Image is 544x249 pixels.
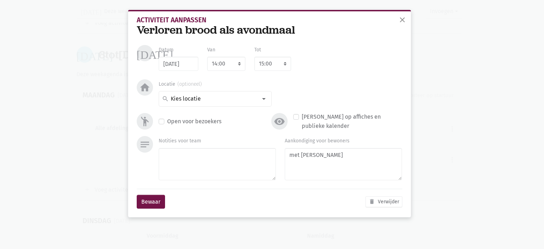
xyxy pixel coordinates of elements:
i: visibility [274,116,285,127]
button: Bewaar [137,195,165,209]
button: Verwijder [365,196,402,207]
label: Aankondiging voor bewoners [285,137,350,145]
label: Locatie [159,80,202,88]
label: Tot [254,46,261,54]
i: [DATE] [137,47,173,59]
div: Activiteit aanpassen [137,17,402,23]
i: notes [139,139,151,150]
i: emoji_people [139,116,151,127]
span: close [398,16,407,24]
i: delete [369,198,375,205]
label: Datum [159,46,174,54]
label: Notities voor team [159,137,201,145]
input: Kies locatie [170,94,257,103]
label: [PERSON_NAME] op affiches en publieke kalender [302,112,402,130]
button: sluiten [395,13,409,28]
i: home [139,82,151,93]
label: Van [207,46,215,54]
label: Open voor bezoekers [167,117,221,126]
div: Verloren brood als avondmaal [137,23,402,36]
